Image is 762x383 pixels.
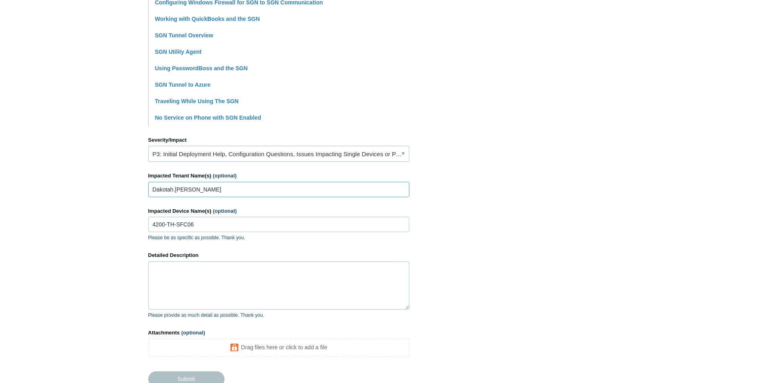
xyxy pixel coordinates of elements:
[213,173,237,179] span: (optional)
[155,32,213,39] a: SGN Tunnel Overview
[181,330,205,336] span: (optional)
[148,234,409,241] p: Please be as specific as possible. Thank you.
[148,329,409,337] label: Attachments
[148,251,409,259] label: Detailed Description
[148,312,409,319] p: Please provide as much detail as possible. Thank you.
[148,207,409,215] label: Impacted Device Name(s)
[155,65,248,71] a: Using PasswordBoss and the SGN
[155,16,260,22] a: Working with QuickBooks and the SGN
[148,172,409,180] label: Impacted Tenant Name(s)
[148,146,409,162] a: P3: Initial Deployment Help, Configuration Questions, Issues Impacting Single Devices or Past Out...
[155,49,202,55] a: SGN Utility Agent
[155,81,210,88] a: SGN Tunnel to Azure
[213,208,237,214] span: (optional)
[148,136,409,144] label: Severity/Impact
[155,98,239,104] a: Traveling While Using The SGN
[155,114,261,121] a: No Service on Phone with SGN Enabled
